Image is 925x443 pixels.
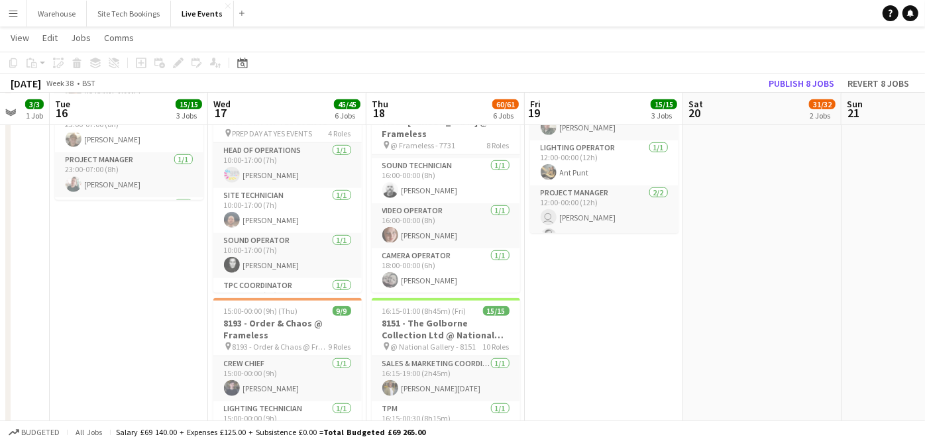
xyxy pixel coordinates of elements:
[21,428,60,437] span: Budgeted
[87,1,171,26] button: Site Tech Bookings
[27,1,87,26] button: Warehouse
[37,29,63,46] a: Edit
[7,425,62,440] button: Budgeted
[82,78,95,88] div: BST
[42,32,58,44] span: Edit
[104,32,134,44] span: Comms
[99,29,139,46] a: Comms
[116,427,425,437] div: Salary £69 140.00 + Expenses £125.00 + Subsistence £0.00 =
[323,427,425,437] span: Total Budgeted £69 265.00
[763,75,840,92] button: Publish 8 jobs
[66,29,96,46] a: Jobs
[842,75,914,92] button: Revert 8 jobs
[5,29,34,46] a: View
[171,1,234,26] button: Live Events
[71,32,91,44] span: Jobs
[11,32,29,44] span: View
[11,77,41,90] div: [DATE]
[73,427,105,437] span: All jobs
[44,78,77,88] span: Week 38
